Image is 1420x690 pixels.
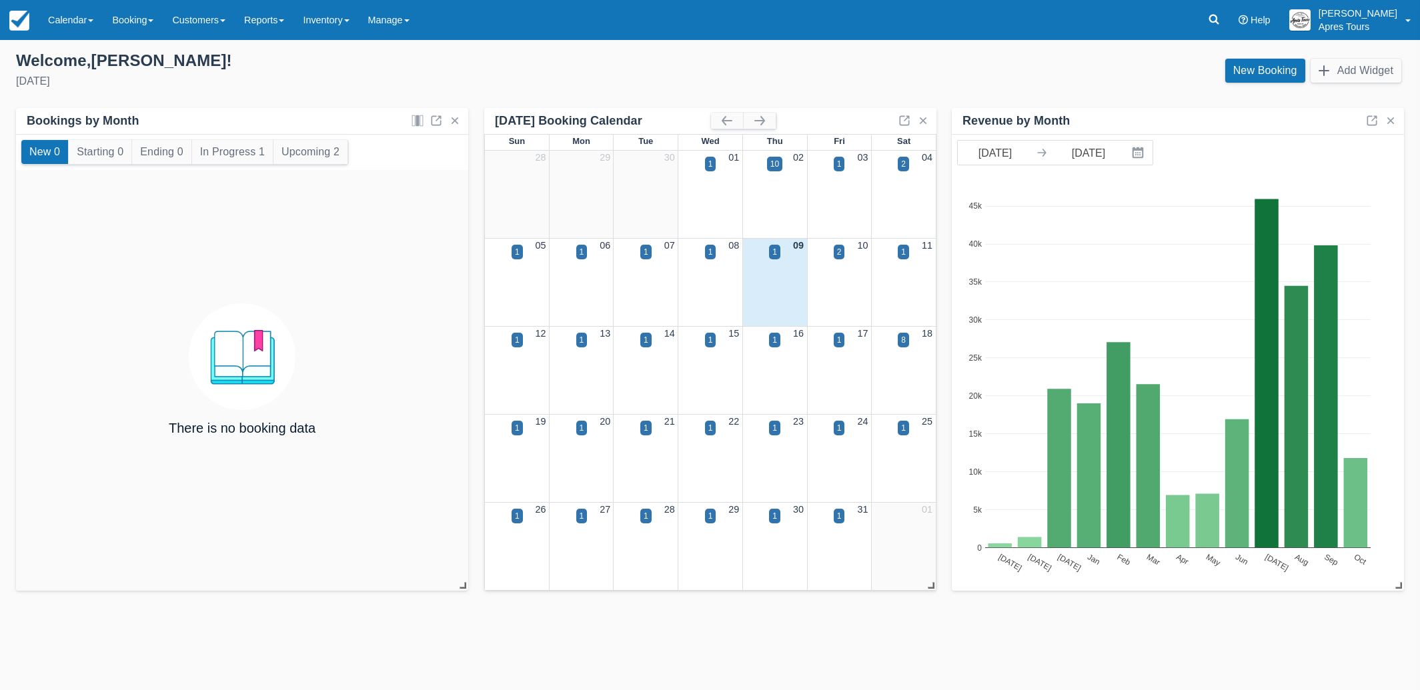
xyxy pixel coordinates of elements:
img: booking.png [189,303,295,410]
a: 08 [728,240,739,251]
div: 1 [515,334,520,346]
input: End Date [1051,141,1126,165]
span: Tue [638,136,653,146]
a: New Booking [1225,59,1305,83]
div: 1 [772,422,777,434]
div: 1 [644,510,648,522]
div: 1 [708,510,713,522]
a: 11 [922,240,932,251]
div: 1 [708,422,713,434]
div: 1 [772,334,777,346]
a: 25 [922,416,932,427]
div: Bookings by Month [27,113,139,129]
button: New 0 [21,140,68,164]
div: Revenue by Month [962,113,1070,129]
div: 1 [515,422,520,434]
button: In Progress 1 [192,140,273,164]
span: Wed [701,136,719,146]
div: 1 [837,510,842,522]
button: Interact with the calendar and add the check-in date for your trip. [1126,141,1153,165]
div: [DATE] Booking Calendar [495,113,711,129]
a: 29 [600,152,610,163]
a: 16 [793,328,804,339]
input: Start Date [958,141,1032,165]
a: 17 [857,328,868,339]
a: 01 [922,504,932,515]
div: 1 [837,158,842,170]
p: [PERSON_NAME] [1319,7,1397,20]
a: 04 [922,152,932,163]
a: 24 [857,416,868,427]
div: 1 [708,158,713,170]
div: 1 [580,334,584,346]
button: Add Widget [1311,59,1401,83]
span: Sat [897,136,910,146]
a: 14 [664,328,675,339]
a: 30 [793,504,804,515]
a: 05 [536,240,546,251]
img: A1 [1289,9,1311,31]
div: 1 [580,246,584,258]
a: 03 [857,152,868,163]
div: Welcome , [PERSON_NAME] ! [16,51,700,71]
div: 1 [515,246,520,258]
div: 8 [901,334,906,346]
div: 1 [644,246,648,258]
button: Ending 0 [132,140,191,164]
a: 12 [536,328,546,339]
a: 18 [922,328,932,339]
span: Thu [767,136,783,146]
span: Mon [572,136,590,146]
div: 1 [580,422,584,434]
span: Help [1251,15,1271,25]
div: 1 [644,422,648,434]
h4: There is no booking data [169,421,315,435]
a: 15 [728,328,739,339]
a: 02 [793,152,804,163]
a: 06 [600,240,610,251]
a: 07 [664,240,675,251]
div: 2 [837,246,842,258]
span: Sun [509,136,525,146]
a: 28 [664,504,675,515]
div: 1 [644,334,648,346]
a: 20 [600,416,610,427]
p: Apres Tours [1319,20,1397,33]
a: 22 [728,416,739,427]
div: 1 [837,334,842,346]
div: 1 [580,510,584,522]
div: 1 [708,246,713,258]
a: 29 [728,504,739,515]
a: 10 [857,240,868,251]
i: Help [1239,15,1248,25]
div: 2 [901,158,906,170]
a: 19 [536,416,546,427]
div: 1 [515,510,520,522]
a: 31 [857,504,868,515]
div: 1 [901,422,906,434]
div: [DATE] [16,73,700,89]
div: 1 [708,334,713,346]
a: 23 [793,416,804,427]
a: 28 [536,152,546,163]
a: 01 [728,152,739,163]
a: 26 [536,504,546,515]
div: 1 [772,246,777,258]
a: 09 [793,240,804,251]
img: checkfront-main-nav-mini-logo.png [9,11,29,31]
div: 1 [901,246,906,258]
div: 1 [772,510,777,522]
button: Upcoming 2 [273,140,347,164]
a: 13 [600,328,610,339]
a: 21 [664,416,675,427]
button: Starting 0 [69,140,131,164]
div: 1 [837,422,842,434]
span: Fri [834,136,845,146]
a: 27 [600,504,610,515]
a: 30 [664,152,675,163]
div: 10 [770,158,779,170]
